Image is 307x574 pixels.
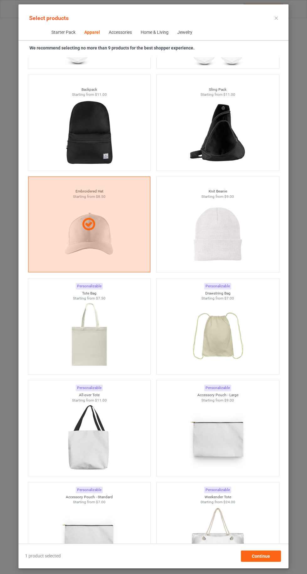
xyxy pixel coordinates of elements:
[108,29,132,36] div: Accessories
[224,194,234,199] span: $9.00
[157,87,279,92] div: Sling Pack
[157,398,279,403] div: Starting from
[76,283,103,290] div: Personalizable
[190,301,246,371] img: regular.jpg
[47,25,80,40] span: Starter Pack
[28,92,151,97] div: Starting from
[157,189,279,194] div: Knit Beanie
[95,398,107,402] span: $11.00
[190,199,246,269] img: regular.jpg
[190,403,246,473] img: regular.jpg
[29,15,69,21] span: Select products
[204,283,231,290] div: Personalizable
[157,296,279,301] div: Starting from
[28,291,151,296] div: Tote Bag
[61,97,117,167] img: regular.jpg
[157,392,279,398] div: Accessory Pouch - Large
[28,392,151,398] div: All-over Tote
[223,500,235,504] span: $24.00
[28,398,151,403] div: Starting from
[157,291,279,296] div: Drawstring Bag
[204,487,231,493] div: Personalizable
[140,29,168,36] div: Home & Living
[25,553,61,559] span: 1 product selected
[157,194,279,199] div: Starting from
[76,385,103,391] div: Personalizable
[61,301,117,371] img: regular.jpg
[28,500,151,505] div: Starting from
[157,92,279,97] div: Starting from
[28,87,151,92] div: Backpack
[28,296,151,301] div: Starting from
[61,403,117,473] img: regular.jpg
[224,398,234,402] span: $9.00
[252,554,270,559] span: Continue
[190,97,246,167] img: regular.jpg
[157,500,279,505] div: Starting from
[96,296,106,300] span: $7.50
[223,92,235,97] span: $11.00
[96,500,106,504] span: $7.00
[241,551,281,562] div: Continue
[28,495,151,500] div: Accessory Pouch - Standard
[29,45,195,50] strong: We recommend selecting no more than 9 products for the best shopper experience.
[177,29,192,36] div: Jewelry
[95,92,107,97] span: $11.00
[204,385,231,391] div: Personalizable
[84,29,100,36] div: Apparel
[76,487,103,493] div: Personalizable
[224,296,234,300] span: $7.00
[157,495,279,500] div: Weekender Tote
